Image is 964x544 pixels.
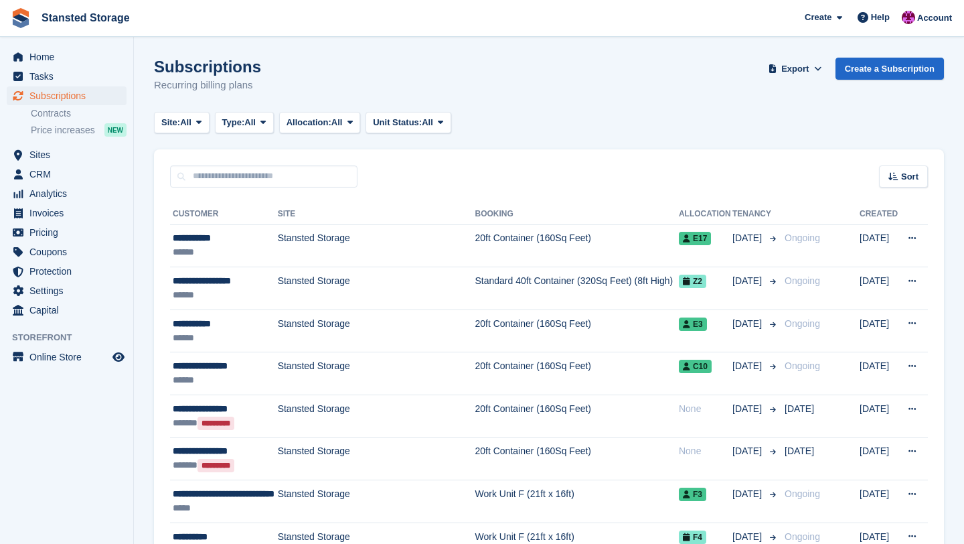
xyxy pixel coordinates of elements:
a: Contracts [31,107,127,120]
td: [DATE] [860,267,899,310]
td: Work Unit F (21ft x 16ft) [475,480,678,523]
button: Type: All [215,112,274,134]
a: menu [7,145,127,164]
th: Booking [475,204,678,225]
span: [DATE] [732,359,765,373]
button: Allocation: All [279,112,361,134]
a: menu [7,223,127,242]
span: [DATE] [732,530,765,544]
span: [DATE] [732,444,765,458]
th: Allocation [679,204,732,225]
span: Site: [161,116,180,129]
a: menu [7,86,127,105]
span: E17 [679,232,711,245]
span: All [180,116,191,129]
img: stora-icon-8386f47178a22dfd0bd8f6a31ec36ba5ce8667c1dd55bd0f319d3a0aa187defe.svg [11,8,31,28]
span: Tasks [29,67,110,86]
span: Capital [29,301,110,320]
a: menu [7,184,127,203]
th: Customer [170,204,278,225]
span: Price increases [31,124,95,137]
td: Stansted Storage [278,480,475,523]
span: E3 [679,318,707,331]
span: Online Store [29,348,110,366]
a: menu [7,204,127,222]
span: [DATE] [732,487,765,501]
td: 20ft Container (160Sq Feet) [475,352,678,395]
td: [DATE] [860,395,899,438]
td: Stansted Storage [278,224,475,267]
a: menu [7,281,127,300]
td: Standard 40ft Container (320Sq Feet) (8ft High) [475,267,678,310]
td: [DATE] [860,437,899,480]
span: Sort [901,170,918,184]
th: Tenancy [732,204,779,225]
td: 20ft Container (160Sq Feet) [475,437,678,480]
span: [DATE] [732,274,765,288]
span: [DATE] [785,446,814,456]
a: Create a Subscription [835,58,944,80]
span: Ongoing [785,232,820,243]
span: Ongoing [785,360,820,371]
a: menu [7,348,127,366]
span: Ongoing [785,275,820,286]
div: NEW [104,123,127,137]
span: All [422,116,433,129]
span: [DATE] [732,402,765,416]
img: Jonathan Crick [902,11,915,24]
td: 20ft Container (160Sq Feet) [475,395,678,438]
span: Analytics [29,184,110,203]
td: 20ft Container (160Sq Feet) [475,224,678,267]
button: Site: All [154,112,210,134]
td: [DATE] [860,480,899,523]
span: Ongoing [785,531,820,542]
a: menu [7,243,127,261]
td: Stansted Storage [278,395,475,438]
span: All [331,116,343,129]
span: Export [781,62,809,76]
span: [DATE] [732,231,765,245]
span: Z2 [679,275,706,288]
span: Allocation: [287,116,331,129]
div: None [679,444,732,458]
span: Settings [29,281,110,300]
span: Ongoing [785,488,820,499]
td: [DATE] [860,224,899,267]
td: [DATE] [860,352,899,395]
th: Created [860,204,899,225]
span: Account [917,11,952,25]
a: menu [7,301,127,320]
td: Stansted Storage [278,310,475,352]
a: Stansted Storage [36,7,135,29]
a: menu [7,67,127,86]
span: F3 [679,488,706,501]
span: CRM [29,165,110,184]
span: Home [29,48,110,66]
th: Site [278,204,475,225]
span: C10 [679,360,712,373]
span: Coupons [29,243,110,261]
span: Type: [222,116,245,129]
a: Preview store [110,349,127,365]
span: Subscriptions [29,86,110,105]
span: All [244,116,256,129]
span: [DATE] [732,317,765,331]
span: Ongoing [785,318,820,329]
td: Stansted Storage [278,437,475,480]
button: Unit Status: All [366,112,451,134]
span: Create [805,11,831,24]
a: Price increases NEW [31,123,127,137]
td: Stansted Storage [278,352,475,395]
span: Invoices [29,204,110,222]
td: 20ft Container (160Sq Feet) [475,310,678,352]
button: Export [766,58,825,80]
a: menu [7,262,127,281]
span: Pricing [29,223,110,242]
a: menu [7,165,127,184]
span: Help [871,11,890,24]
td: Stansted Storage [278,267,475,310]
a: menu [7,48,127,66]
span: Storefront [12,331,133,344]
span: [DATE] [785,403,814,414]
span: Protection [29,262,110,281]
